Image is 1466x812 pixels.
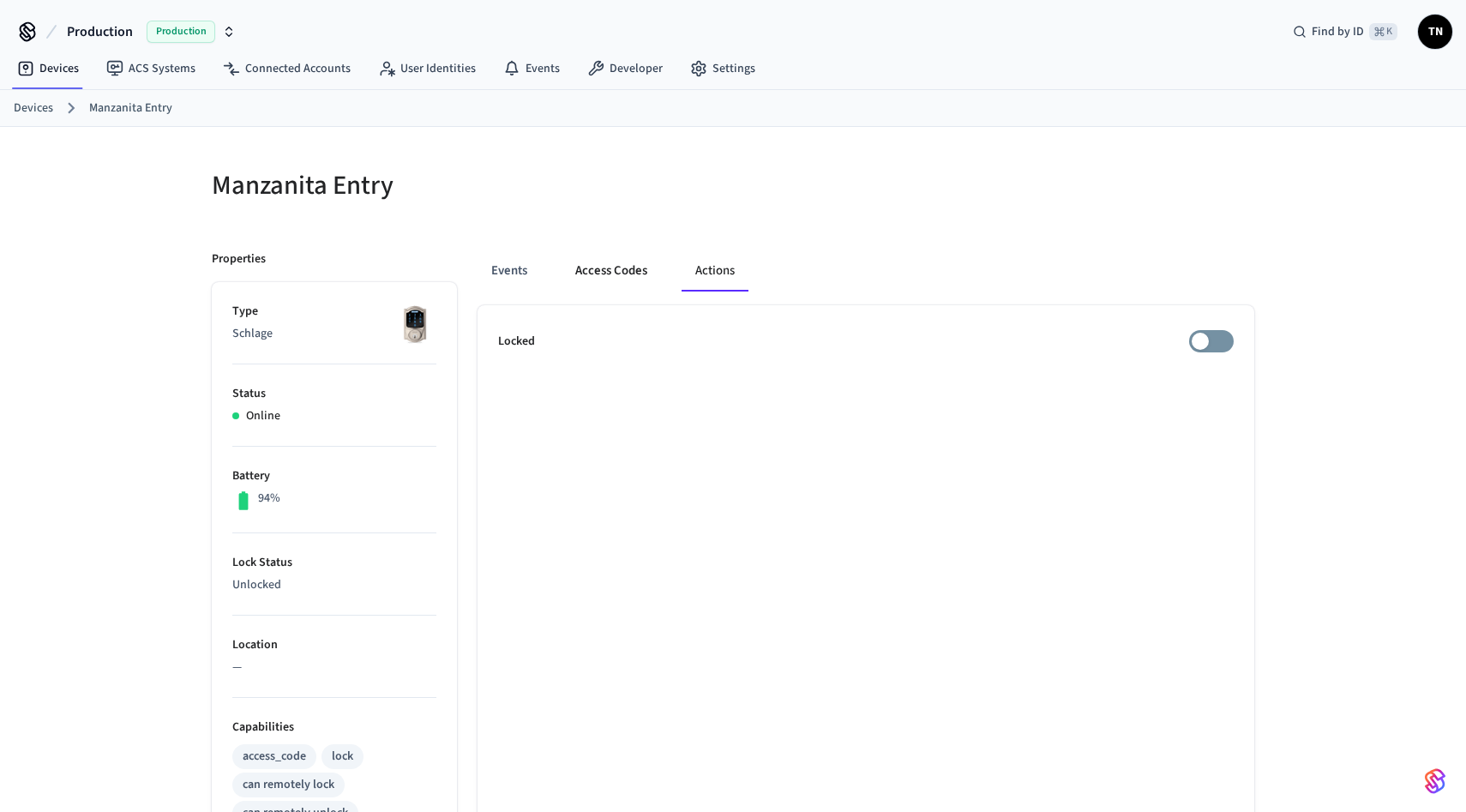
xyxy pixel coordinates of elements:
div: can remotely lock [243,776,334,794]
a: Developer [574,53,676,84]
span: TN [1420,16,1451,47]
a: Manzanita Entry [89,99,172,117]
a: Connected Accounts [209,53,364,84]
a: Devices [14,99,53,117]
button: Actions [682,250,748,292]
p: — [232,659,436,677]
span: Production [67,21,133,42]
p: Properties [212,250,266,268]
h5: Manzanita Entry [212,168,723,203]
p: Location [232,636,436,654]
div: Find by ID⌘ K [1279,16,1411,47]
span: ⌘ K [1369,23,1397,40]
p: Online [246,407,280,425]
div: access_code [243,748,306,766]
a: Events [490,53,574,84]
img: SeamLogoGradient.69752ec5.svg [1425,767,1445,795]
p: Capabilities [232,719,436,737]
a: ACS Systems [93,53,209,84]
span: Find by ID [1312,23,1364,40]
img: Schlage Sense Smart Deadbolt with Camelot Trim, Front [394,303,436,346]
p: Lock Status [232,554,436,572]
a: Settings [676,53,769,84]
p: Battery [232,467,436,485]
p: Schlage [232,325,436,343]
div: ant example [478,250,1254,292]
div: lock [332,748,353,766]
p: Type [232,303,436,321]
p: Locked [498,333,535,351]
button: TN [1418,15,1452,49]
a: User Identities [364,53,490,84]
button: Access Codes [562,250,661,292]
button: Events [478,250,541,292]
p: 94% [258,490,280,508]
p: Unlocked [232,576,436,594]
p: Status [232,385,436,403]
span: Production [147,21,215,43]
a: Devices [3,53,93,84]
